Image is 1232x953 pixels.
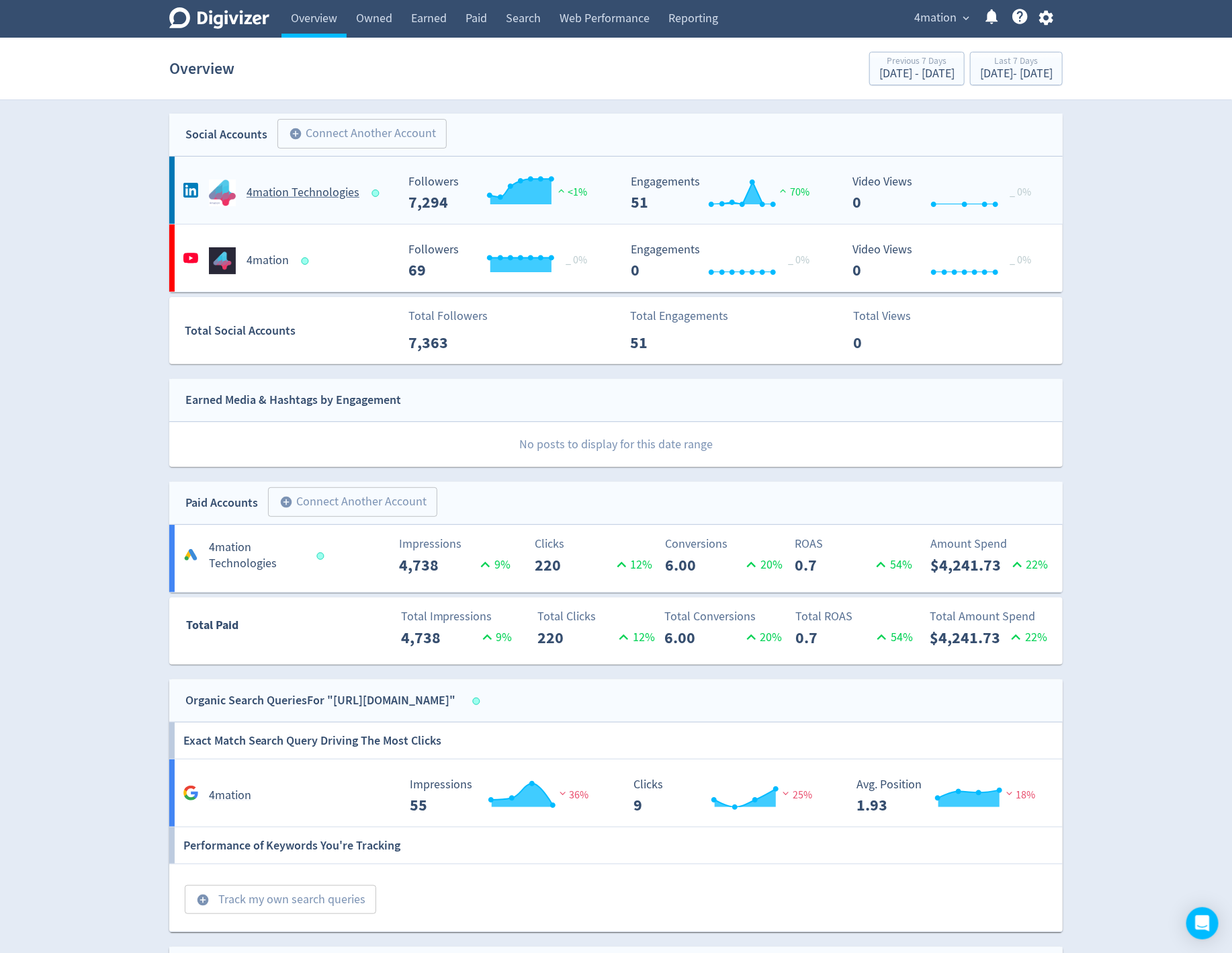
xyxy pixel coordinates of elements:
[779,788,793,798] img: negative-performance.svg
[624,175,826,211] svg: Engagements 51
[183,827,401,864] h6: Performance of Keywords You're Tracking
[402,175,604,211] svg: Followers ---
[277,119,447,149] button: Connect Another Account
[209,788,251,804] h5: 4mation
[1186,907,1219,940] div: Open Intercom Messenger
[931,535,1053,553] p: Amount Spend
[185,691,455,710] div: Organic Search Queries For "[URL][DOMAIN_NAME]"
[175,890,376,906] a: Track my own search queries
[914,7,957,29] span: 4mation
[169,47,234,90] h1: Overview
[930,608,1051,626] p: Total Amount Spend
[302,257,313,265] span: Data last synced: 13 Oct 2025, 4:01am (AEDT)
[795,626,873,650] p: 0.7
[779,788,812,802] span: 25%
[742,628,783,647] p: 20 %
[258,489,437,517] a: Connect Another Account
[931,553,1008,577] p: $4,241.73
[910,7,973,29] button: 4mation
[777,185,809,199] span: 70%
[555,185,568,196] img: positive-performance.svg
[556,788,570,798] img: negative-performance.svg
[473,698,484,705] span: Data last synced: 12 Oct 2025, 1:02pm (AEDT)
[537,608,659,626] p: Total Clicks
[317,552,328,560] span: Data last synced: 12 Oct 2025, 10:01am (AEDT)
[873,628,913,647] p: 54 %
[555,185,588,199] span: <1%
[408,307,488,325] p: Total Followers
[624,243,826,279] svg: Engagements 0
[372,190,384,197] span: Data last synced: 12 Oct 2025, 10:02pm (AEDT)
[630,331,707,355] p: 51
[401,626,478,650] p: 4,738
[872,556,912,574] p: 54 %
[665,608,787,626] p: Total Conversions
[615,628,655,647] p: 12 %
[879,68,955,80] div: [DATE] - [DATE]
[980,56,1053,68] div: Last 7 Days
[402,243,604,279] svg: Followers ---
[853,331,930,355] p: 0
[408,331,486,355] p: 7,363
[399,553,476,577] p: 4,738
[970,52,1063,85] button: Last 7 Days[DATE]- [DATE]
[399,535,521,553] p: Impressions
[268,487,437,517] button: Connect Another Account
[879,56,955,68] div: Previous 7 Days
[930,626,1007,650] p: $4,241.73
[169,224,1063,292] a: 4mation undefined4mation Followers --- _ 0% Followers 69 Engagements 0 Engagements 0 _ 0% Video V...
[247,253,289,269] h5: 4mation
[777,185,790,196] img: positive-performance.svg
[980,68,1053,80] div: [DATE] - [DATE]
[209,247,236,274] img: 4mation undefined
[846,243,1048,279] svg: Video Views 0
[185,390,401,410] div: Earned Media & Hashtags by Engagement
[846,175,1048,211] svg: Video Views 0
[853,307,930,325] p: Total Views
[869,52,965,85] button: Previous 7 Days[DATE] - [DATE]
[209,179,236,206] img: 4mation Technologies undefined
[850,778,1052,814] svg: Avg. Position 1.93
[185,885,376,915] button: Track my own search queries
[665,626,742,650] p: 6.00
[183,722,442,759] h6: Exact Match Search Query Driving The Most Clicks
[247,185,359,201] h5: 4mation Technologies
[613,556,653,574] p: 12 %
[556,788,589,802] span: 36%
[185,125,267,144] div: Social Accounts
[169,759,1063,827] a: 4mation Impressions 55 Impressions 55 36% Clicks 9 Clicks 9 25% Avg. Position 1.93 Avg. Position ...
[169,157,1063,224] a: 4mation Technologies undefined4mation Technologies Followers --- Followers 7,294 <1% Engagements ...
[630,307,728,325] p: Total Engagements
[665,553,742,577] p: 6.00
[535,535,657,553] p: Clicks
[1007,628,1047,647] p: 22 %
[1010,185,1032,199] span: _ 0%
[404,778,605,814] svg: Impressions 55
[795,608,917,626] p: Total ROAS
[170,616,318,641] div: Total Paid
[795,553,872,577] p: 0.7
[267,121,447,149] a: Connect Another Account
[566,253,588,267] span: _ 0%
[1010,253,1032,267] span: _ 0%
[196,893,210,907] span: add_circle
[1003,788,1036,802] span: 18%
[665,535,787,553] p: Conversions
[537,626,615,650] p: 220
[627,778,828,814] svg: Clicks 9
[1008,556,1049,574] p: 22 %
[185,321,399,341] div: Total Social Accounts
[742,556,783,574] p: 20 %
[960,12,972,24] span: expand_more
[1003,788,1016,798] img: negative-performance.svg
[535,553,613,577] p: 220
[788,253,809,267] span: _ 0%
[169,525,1063,592] a: 4mation TechnologiesImpressions4,7389%Clicks22012%Conversions6.0020%ROAS0.754%Amount Spend$4,241....
[279,495,293,509] span: add_circle
[209,540,304,572] h5: 4mation Technologies
[401,608,523,626] p: Total Impressions
[289,127,302,140] span: add_circle
[170,422,1063,467] p: No posts to display for this date range
[795,535,916,553] p: ROAS
[185,493,258,513] div: Paid Accounts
